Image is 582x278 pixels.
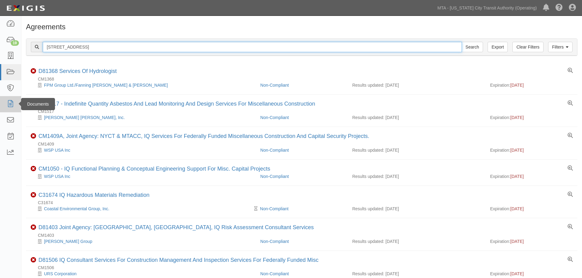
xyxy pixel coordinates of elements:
a: [PERSON_NAME] Group [44,239,92,244]
div: D81368 Services Of Hydrologist [38,68,117,75]
div: CM1517 - Indefinite Quantity Asbestos And Lead Monitoring And Design Services For Miscellaneous C... [38,101,315,107]
div: Expiration: [490,271,573,277]
a: Non-Compliant [260,174,289,179]
div: Expiration: [490,147,573,153]
a: Non-Compliant [260,83,289,88]
i: Non-Compliant [31,166,36,171]
div: Expiration: [490,238,573,244]
div: Expiration: [490,206,573,212]
i: Non-Compliant [31,225,36,230]
span: [DATE] [510,83,524,88]
div: CM1409 [31,141,577,147]
div: C31674 IQ Hazardous Materials Remediation [38,192,149,199]
a: Non-Compliant [260,115,289,120]
div: Results updated: [DATE] [352,147,481,153]
div: CM1409A, Joint Agency: NYCT & MTACC, IQ Services For Federally Funded Miscellaneous Construction ... [38,133,369,140]
a: Non-Compliant [260,206,288,211]
div: FPM Group Ltd./Fanning Phillips & Molnar [31,82,256,88]
a: View results summary [568,101,573,106]
input: Search [462,42,483,52]
a: View results summary [568,224,573,230]
div: Expiration: [490,114,573,121]
i: Non-Compliant [31,68,36,74]
div: Parsons Brinckerhoff, Inc. [31,114,256,121]
a: Filters [548,42,573,52]
div: Expiration: [490,82,573,88]
a: FPM Group Ltd./Fanning [PERSON_NAME] & [PERSON_NAME] [44,83,168,88]
div: C31674 [31,200,577,206]
div: Results updated: [DATE] [352,114,481,121]
div: CM1368 [31,76,577,82]
div: CM1403 [31,232,577,238]
a: CM1517 - Indefinite Quantity Asbestos And Lead Monitoring And Design Services For Miscellaneous C... [38,101,315,107]
i: Non-Compliant [31,192,36,198]
div: Expiration: [490,173,573,179]
span: [DATE] [510,174,524,179]
a: D81368 Services Of Hydrologist [38,68,117,74]
span: [DATE] [510,148,524,153]
a: View results summary [568,257,573,262]
div: D81403 Joint Agency: NYCT, MNRR, IQ Risk Assessment Consultant Services [38,224,314,231]
a: [PERSON_NAME] [PERSON_NAME], Inc. [44,115,125,120]
a: View results summary [568,68,573,74]
a: D81506 IQ Consultant Services For Construction Management And Inspection Services For Federally F... [38,257,318,263]
h1: Agreements [26,23,577,31]
a: URS Corporation [44,271,77,276]
span: [DATE] [510,271,524,276]
div: URS Corporation [31,271,256,277]
div: WSP USA Inc [31,147,256,153]
div: Results updated: [DATE] [352,238,481,244]
span: [DATE] [510,115,524,120]
a: Non-Compliant [260,271,289,276]
a: CM1409A, Joint Agency: NYCT & MTACC, IQ Services For Federally Funded Miscellaneous Construction ... [38,133,369,139]
a: Non-Compliant [260,239,289,244]
i: Non-Compliant [31,133,36,139]
div: CM1050 - IQ Functional Planning & Conceptual Engineering Support For Misc. Capital Projects [38,166,270,172]
a: CM1050 - IQ Functional Planning & Conceptual Engineering Support For Misc. Capital Projects [38,166,270,172]
a: Export [488,42,508,52]
div: Results updated: [DATE] [352,271,481,277]
a: View results summary [568,166,573,171]
a: Non-Compliant [260,148,289,153]
a: Coastal Environmental Group, Inc. [44,206,109,211]
img: logo-5460c22ac91f19d4615b14bd174203de0afe785f0fc80cf4dbbc73dc1793850b.png [5,3,47,14]
div: Documents [21,98,55,110]
div: D81506 IQ Consultant Services For Construction Management And Inspection Services For Federally F... [38,257,318,264]
a: WSP USA Inc [44,148,70,153]
span: [DATE] [510,239,524,244]
a: WSP USA Inc [44,174,70,179]
div: Results updated: [DATE] [352,173,481,179]
i: Pending Review [254,207,258,211]
div: Louis Berger Group [31,238,256,244]
div: CM1506 [31,265,577,271]
i: Help Center - Complianz [555,4,563,12]
div: 19 [11,40,19,46]
a: C31674 IQ Hazardous Materials Remediation [38,192,149,198]
a: MTA - [US_STATE] City Transit Authority (Operating) [434,2,540,14]
a: Clear Filters [512,42,543,52]
span: [DATE] [510,206,524,211]
div: Coastal Environmental Group, Inc. [31,206,256,212]
a: D81403 Joint Agency: [GEOGRAPHIC_DATA], [GEOGRAPHIC_DATA], IQ Risk Assessment Consultant Services [38,224,314,230]
a: View results summary [568,133,573,139]
div: CM1517 [31,108,577,114]
div: WSP USA Inc [31,173,256,179]
a: View results summary [568,192,573,197]
input: Search [43,42,462,52]
div: Results updated: [DATE] [352,82,481,88]
i: Non-Compliant [31,257,36,263]
div: Results updated: [DATE] [352,206,481,212]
